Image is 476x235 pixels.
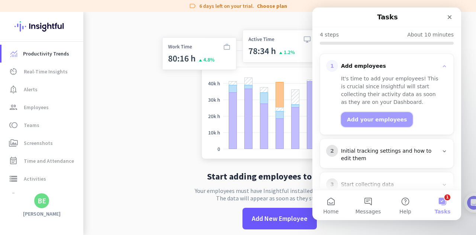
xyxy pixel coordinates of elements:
a: menu-itemProductivity Trends [1,45,83,63]
span: Teams [24,121,39,130]
i: storage [9,174,18,183]
a: av_timerReal-Time Insights [1,63,83,80]
i: perm_media [9,139,18,147]
i: work_outline [9,192,18,201]
span: Employees [24,103,49,112]
a: work_outlineProjects [1,188,83,206]
i: av_timer [9,67,18,76]
span: Screenshots [24,139,53,147]
span: Activities [24,174,46,183]
a: notification_importantAlerts [1,80,83,98]
i: group [9,103,18,112]
a: groupEmployees [1,98,83,116]
button: Add New Employee [242,208,317,229]
p: Your employees must have Insightful installed on their computers. The data will appear as soon as... [195,187,364,202]
img: Insightful logo [15,12,69,41]
span: Alerts [24,85,38,94]
img: no-search-results [157,18,403,166]
div: BE [38,197,46,204]
a: perm_mediaScreenshots [1,134,83,152]
img: menu-item [10,50,17,57]
span: Time and Attendance [24,156,74,165]
h2: Start adding employees to Insightful [207,172,353,181]
iframe: Intercom live chat [312,7,461,220]
span: Projects [24,192,43,201]
i: toll [9,121,18,130]
span: Add New Employee [252,214,308,223]
a: event_noteTime and Attendance [1,152,83,170]
span: Real-Time Insights [24,67,68,76]
a: storageActivities [1,170,83,188]
i: label [189,2,196,10]
a: Choose plan [257,2,287,10]
span: Productivity Trends [23,49,69,58]
a: tollTeams [1,116,83,134]
i: notification_important [9,85,18,94]
i: event_note [9,156,18,165]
